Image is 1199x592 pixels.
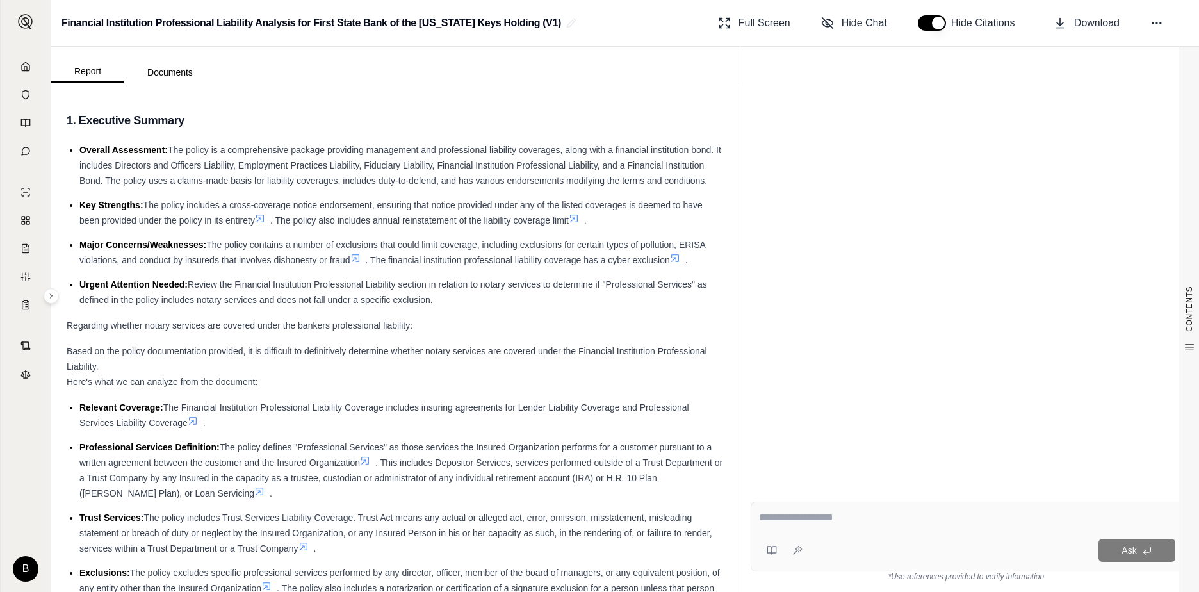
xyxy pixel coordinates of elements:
[8,361,43,387] a: Legal Search Engine
[79,402,163,413] span: Relevant Coverage:
[1048,10,1125,36] button: Download
[1122,545,1136,555] span: Ask
[79,442,712,468] span: The policy defines "Professional Services" as those services the Insured Organization performs fo...
[8,208,43,233] a: Policy Comparisons
[1098,539,1175,562] button: Ask
[203,418,206,428] span: .
[8,236,43,261] a: Claim Coverage
[8,82,43,108] a: Documents Vault
[13,9,38,35] button: Expand sidebar
[951,15,1023,31] span: Hide Citations
[584,215,587,226] span: .
[1184,286,1195,332] span: CONTENTS
[79,513,143,523] span: Trust Services:
[44,288,59,304] button: Expand sidebar
[79,568,130,578] span: Exclusions:
[18,14,33,29] img: Expand sidebar
[79,402,689,428] span: The Financial Institution Professional Liability Coverage includes insuring agreements for Lender...
[79,145,168,155] span: Overall Assessment:
[816,10,892,36] button: Hide Chat
[8,179,43,205] a: Single Policy
[79,513,712,554] span: The policy includes Trust Services Liability Coverage. Trust Act means any actual or alleged act,...
[366,255,670,265] span: . The financial institution professional liability coverage has a cyber exclusion
[270,215,569,226] span: . The policy also includes annual reinstatement of the liability coverage limit
[1074,15,1120,31] span: Download
[79,240,206,250] span: Major Concerns/Weaknesses:
[79,145,721,186] span: The policy is a comprehensive package providing management and professional liability coverages, ...
[8,110,43,136] a: Prompt Library
[13,556,38,582] div: B
[8,333,43,359] a: Contract Analysis
[79,442,220,452] span: Professional Services Definition:
[8,292,43,318] a: Coverage Table
[51,61,124,83] button: Report
[842,15,887,31] span: Hide Chat
[270,488,272,498] span: .
[79,279,188,290] span: Urgent Attention Needed:
[8,264,43,290] a: Custom Report
[67,109,724,132] h3: 1. Executive Summary
[8,54,43,79] a: Home
[124,62,216,83] button: Documents
[314,543,316,554] span: .
[67,346,707,372] span: Based on the policy documentation provided, it is difficult to definitively determine whether not...
[751,571,1184,582] div: *Use references provided to verify information.
[79,200,143,210] span: Key Strengths:
[79,200,703,226] span: The policy includes a cross-coverage notice endorsement, ensuring that notice provided under any ...
[61,12,561,35] h2: Financial Institution Professional Liability Analysis for First State Bank of the [US_STATE] Keys...
[79,279,707,305] span: Review the Financial Institution Professional Liability section in relation to notary services to...
[685,255,688,265] span: .
[67,377,257,387] span: Here's what we can analyze from the document:
[79,457,722,498] span: . This includes Depositor Services, services performed outside of a Trust Department or a Trust C...
[67,320,412,331] span: Regarding whether notary services are covered under the bankers professional liability:
[738,15,790,31] span: Full Screen
[79,240,705,265] span: The policy contains a number of exclusions that could limit coverage, including exclusions for ce...
[713,10,795,36] button: Full Screen
[8,138,43,164] a: Chat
